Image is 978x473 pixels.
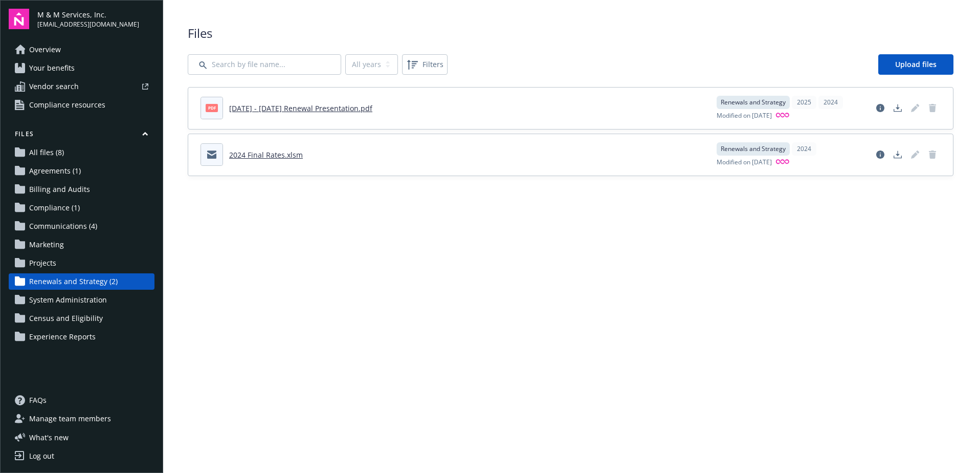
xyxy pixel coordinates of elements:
span: Census and Eligibility [29,310,103,327]
span: Filters [404,56,446,73]
a: 2024 Final Rates.xlsm [229,150,303,160]
span: Modified on [DATE] [717,111,772,121]
span: Filters [423,59,443,70]
a: Compliance (1) [9,200,154,216]
span: Renewals and Strategy [721,144,786,154]
span: Agreements (1) [29,163,81,179]
div: 2024 [818,96,843,109]
span: System Administration [29,292,107,308]
a: Experience Reports [9,329,154,345]
span: Projects [29,255,56,271]
button: Filters [402,54,448,75]
button: M & M Services, Inc.[EMAIL_ADDRESS][DOMAIN_NAME] [37,9,154,29]
a: Your benefits [9,60,154,76]
div: 2024 [792,142,816,156]
div: 2025 [792,96,816,109]
span: Communications (4) [29,218,97,234]
a: System Administration [9,292,154,308]
span: Your benefits [29,60,75,76]
span: Edit document [907,100,923,116]
a: Download document [890,146,906,163]
a: All files (8) [9,144,154,161]
span: Modified on [DATE] [717,158,772,167]
span: Compliance resources [29,97,105,113]
span: M & M Services, Inc. [37,9,139,20]
a: Marketing [9,236,154,253]
span: Overview [29,41,61,58]
span: Delete document [924,146,941,163]
span: All files (8) [29,144,64,161]
button: What's new [9,432,85,443]
a: Projects [9,255,154,271]
span: Renewals and Strategy [721,98,786,107]
span: What ' s new [29,432,69,443]
span: Edit document [907,146,923,163]
a: FAQs [9,392,154,408]
a: Agreements (1) [9,163,154,179]
span: Renewals and Strategy (2) [29,273,118,290]
a: Upload files [878,54,953,75]
a: Download document [890,100,906,116]
a: Census and Eligibility [9,310,154,327]
span: Files [188,25,953,42]
a: View file details [872,100,888,116]
span: FAQs [29,392,47,408]
a: Compliance resources [9,97,154,113]
span: Vendor search [29,78,79,95]
span: Compliance (1) [29,200,80,216]
span: Manage team members [29,411,111,427]
input: Search by file name... [188,54,341,75]
span: Delete document [924,100,941,116]
button: Files [9,130,154,142]
span: pdf [206,104,218,112]
a: Renewals and Strategy (2) [9,273,154,290]
a: Manage team members [9,411,154,427]
span: Upload files [895,59,937,69]
a: Vendor search [9,78,154,95]
span: Experience Reports [29,329,96,345]
a: View file details [872,146,888,163]
a: Communications (4) [9,218,154,234]
a: Overview [9,41,154,58]
img: navigator-logo.svg [9,9,29,29]
a: Billing and Audits [9,181,154,198]
div: Log out [29,448,54,464]
span: Billing and Audits [29,181,90,198]
a: [DATE] - [DATE] Renewal Presentation.pdf [229,103,372,113]
span: Marketing [29,236,64,253]
span: [EMAIL_ADDRESS][DOMAIN_NAME] [37,20,139,29]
